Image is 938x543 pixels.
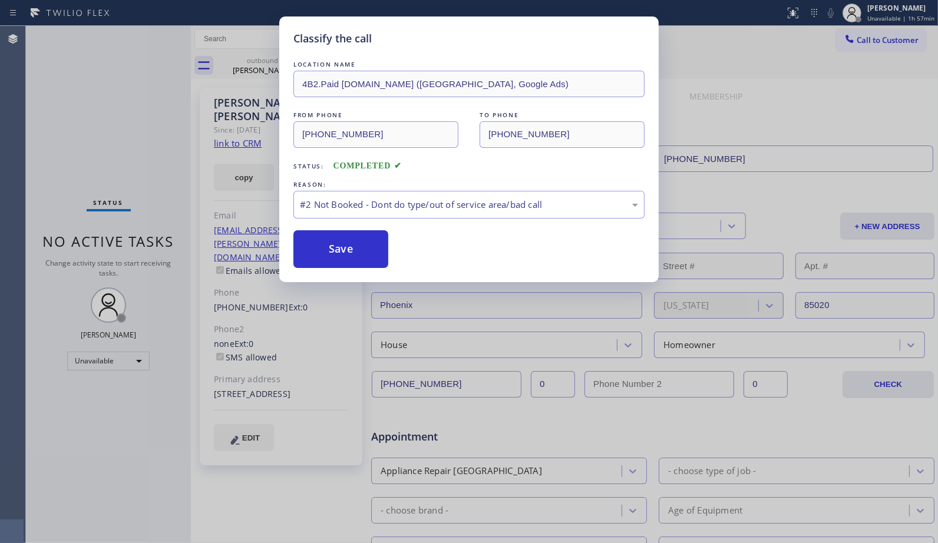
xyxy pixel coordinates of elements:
[293,162,324,170] span: Status:
[333,161,402,170] span: COMPLETED
[300,198,638,211] div: #2 Not Booked - Dont do type/out of service area/bad call
[293,178,645,191] div: REASON:
[480,121,645,148] input: To phone
[293,230,388,268] button: Save
[293,121,458,148] input: From phone
[293,109,458,121] div: FROM PHONE
[293,31,372,47] h5: Classify the call
[293,58,645,71] div: LOCATION NAME
[480,109,645,121] div: TO PHONE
